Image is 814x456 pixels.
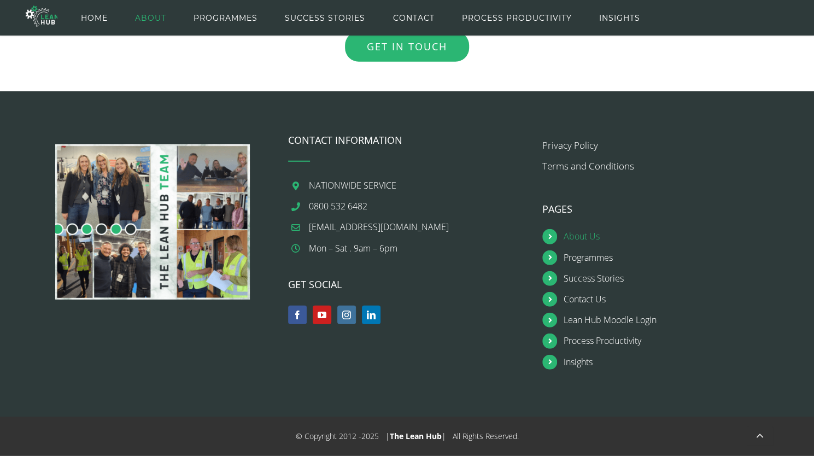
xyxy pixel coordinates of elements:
a: Process Productivity [564,334,781,348]
a: Instagram [337,306,356,324]
a: Lean Hub Moodle Login [564,313,781,328]
span: Get in touch [367,40,447,53]
img: The Lean Hub | Optimising productivity with Lean Logo [26,1,57,31]
div: © Copyright 2012 - 2025 | | All Rights Reserved. [296,428,519,445]
a: Terms and Conditions [542,160,634,172]
a: The Lean Hub [390,431,442,441]
a: Success Stories [564,271,781,286]
a: Get in touch [345,32,469,62]
div: Mon – Sat . 9am – 6pm [309,241,526,256]
a: LinkedIn [362,306,380,324]
h4: CONTACT INFORMATION [288,135,526,145]
h4: PAGES [542,204,780,214]
h4: GET SOCIAL [288,279,526,289]
a: About Us [564,229,781,244]
a: Insights [564,355,781,370]
a: Privacy Policy [542,139,598,151]
a: Contact Us [564,292,781,307]
a: 0800 532 6482 [309,199,526,214]
a: [EMAIL_ADDRESS][DOMAIN_NAME] [309,220,526,235]
a: YouTube [313,306,331,324]
a: Facebook [288,306,307,324]
a: Programmes [564,250,781,265]
span: NATIONWIDE SERVICE [309,179,396,191]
